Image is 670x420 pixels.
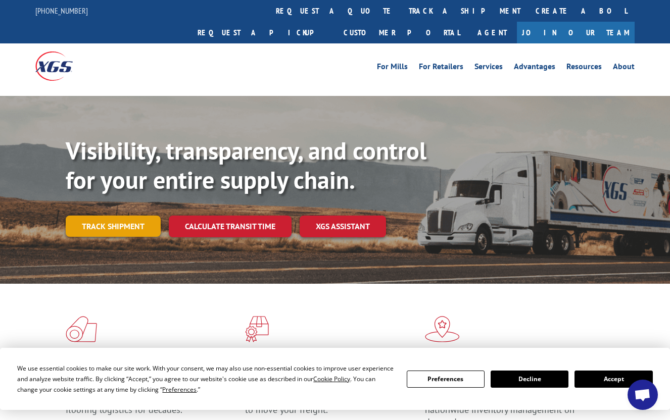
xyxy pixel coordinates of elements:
[467,22,517,43] a: Agent
[66,135,426,195] b: Visibility, transparency, and control for your entire supply chain.
[300,216,386,237] a: XGS ASSISTANT
[425,316,460,342] img: xgs-icon-flagship-distribution-model-red
[514,63,555,74] a: Advantages
[190,22,336,43] a: Request a pickup
[66,316,97,342] img: xgs-icon-total-supply-chain-intelligence-red
[336,22,467,43] a: Customer Portal
[575,371,652,388] button: Accept
[407,371,485,388] button: Preferences
[491,371,568,388] button: Decline
[169,216,292,237] a: Calculate transit time
[613,63,635,74] a: About
[66,216,161,237] a: Track shipment
[474,63,503,74] a: Services
[517,22,635,43] a: Join Our Team
[17,363,394,395] div: We use essential cookies to make our site work. With your consent, we may also use non-essential ...
[162,385,197,394] span: Preferences
[566,63,602,74] a: Resources
[419,63,463,74] a: For Retailers
[245,316,269,342] img: xgs-icon-focused-on-flooring-red
[66,380,222,415] span: As an industry carrier of choice, XGS has brought innovation and dedication to flooring logistics...
[313,375,350,383] span: Cookie Policy
[628,380,658,410] div: Open chat
[377,63,408,74] a: For Mills
[35,6,88,16] a: [PHONE_NUMBER]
